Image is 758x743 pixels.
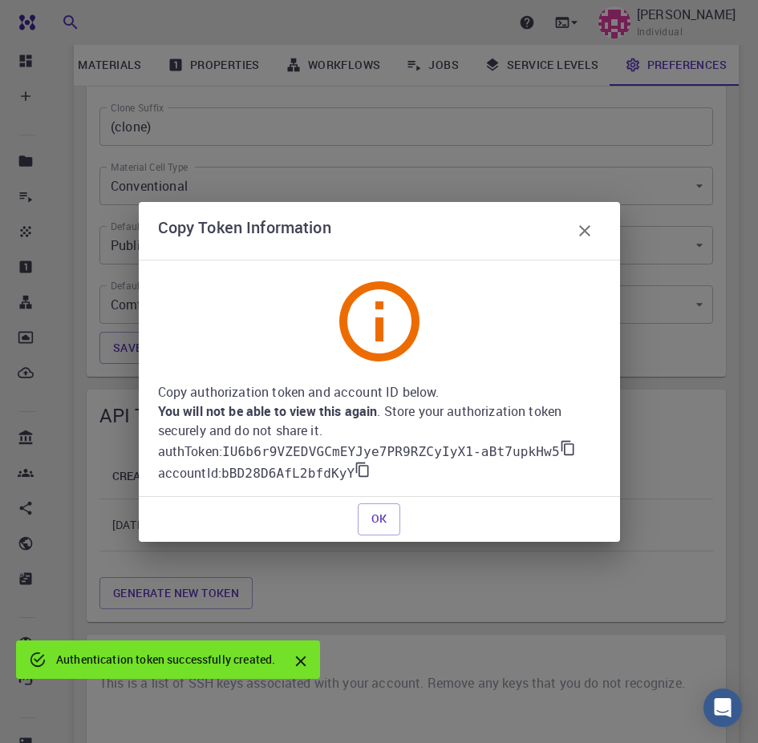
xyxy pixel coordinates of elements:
[158,440,601,462] p: authToken :
[221,466,355,481] code: bBD28D6AfL2bfdKyY
[32,11,89,26] span: Soporte
[158,462,601,483] p: accountId :
[703,688,742,727] div: Open Intercom Messenger
[222,444,560,459] code: IU6b6r9VZEDVGCmEYJye7PR9RZCyIyX1-aBt7upkHw5
[158,402,378,420] b: You will not be able to view this again
[158,215,331,247] h6: Copy Token Information
[56,645,275,674] div: Authentication token successfully created.
[358,503,401,535] button: OK
[158,382,601,440] p: Copy authorization token and account ID below. . Store your authorization token securely and do n...
[288,648,314,674] button: Close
